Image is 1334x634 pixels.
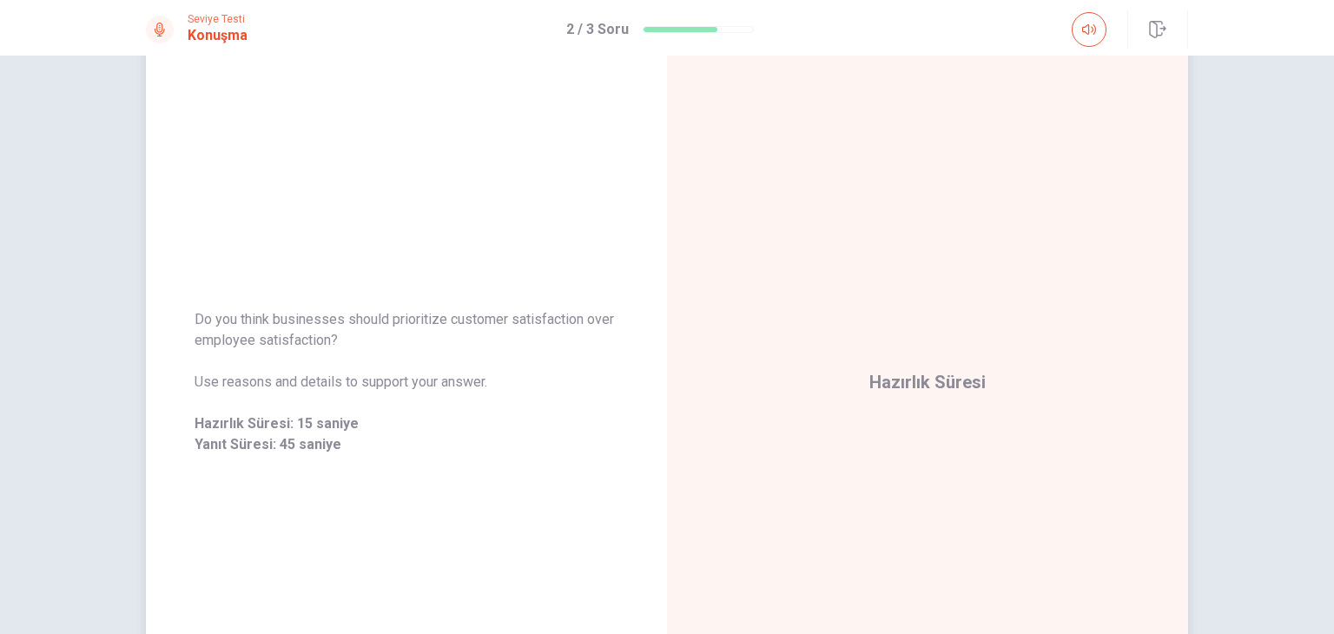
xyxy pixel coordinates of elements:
[195,309,618,351] span: Do you think businesses should prioritize customer satisfaction over employee satisfaction?
[566,19,629,40] h1: 2 / 3 Soru
[869,372,986,393] span: Hazırlık Süresi
[188,25,248,46] h1: Konuşma
[188,13,248,25] span: Seviye Testi
[195,434,618,455] span: Yanıt Süresi: 45 saniye
[195,413,618,434] span: Hazırlık Süresi: 15 saniye
[195,372,618,393] span: Use reasons and details to support your answer.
